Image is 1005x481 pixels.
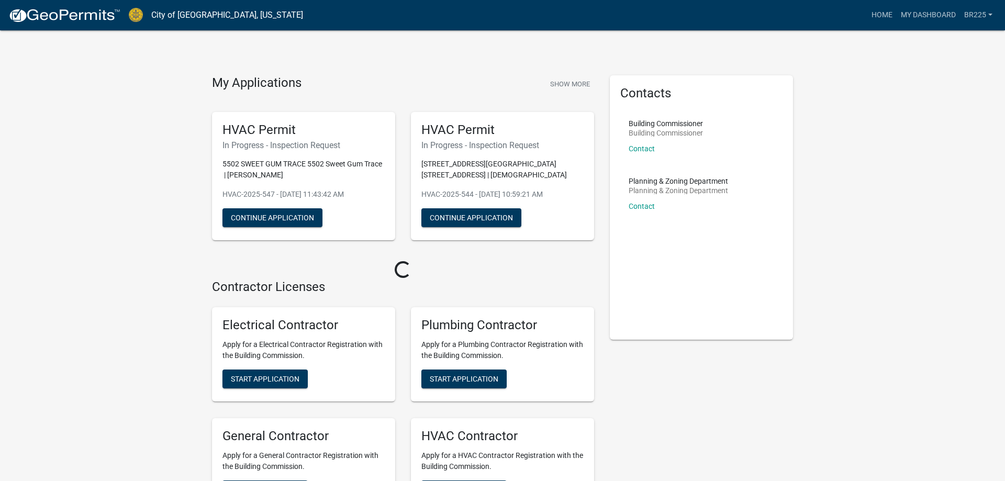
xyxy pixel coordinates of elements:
[222,189,385,200] p: HVAC-2025-547 - [DATE] 11:43:42 AM
[222,208,322,227] button: Continue Application
[421,429,584,444] h5: HVAC Contractor
[629,129,703,137] p: Building Commissioner
[430,375,498,383] span: Start Application
[222,159,385,181] p: 5502 SWEET GUM TRACE 5502 Sweet Gum Trace | [PERSON_NAME]
[421,339,584,361] p: Apply for a Plumbing Contractor Registration with the Building Commission.
[212,279,594,295] h4: Contractor Licenses
[421,140,584,150] h6: In Progress - Inspection Request
[620,86,783,101] h5: Contacts
[222,318,385,333] h5: Electrical Contractor
[222,450,385,472] p: Apply for a General Contractor Registration with the Building Commission.
[629,120,703,127] p: Building Commissioner
[960,5,997,25] a: BR225
[546,75,594,93] button: Show More
[222,370,308,388] button: Start Application
[222,140,385,150] h6: In Progress - Inspection Request
[222,122,385,138] h5: HVAC Permit
[629,187,728,194] p: Planning & Zoning Department
[151,6,303,24] a: City of [GEOGRAPHIC_DATA], [US_STATE]
[231,375,299,383] span: Start Application
[222,339,385,361] p: Apply for a Electrical Contractor Registration with the Building Commission.
[421,159,584,181] p: [STREET_ADDRESS][GEOGRAPHIC_DATA][STREET_ADDRESS] | [DEMOGRAPHIC_DATA]
[897,5,960,25] a: My Dashboard
[629,177,728,185] p: Planning & Zoning Department
[421,189,584,200] p: HVAC-2025-544 - [DATE] 10:59:21 AM
[629,202,655,210] a: Contact
[421,122,584,138] h5: HVAC Permit
[129,8,143,22] img: City of Jeffersonville, Indiana
[867,5,897,25] a: Home
[421,208,521,227] button: Continue Application
[421,450,584,472] p: Apply for a HVAC Contractor Registration with the Building Commission.
[212,75,301,91] h4: My Applications
[421,370,507,388] button: Start Application
[421,318,584,333] h5: Plumbing Contractor
[222,429,385,444] h5: General Contractor
[629,144,655,153] a: Contact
